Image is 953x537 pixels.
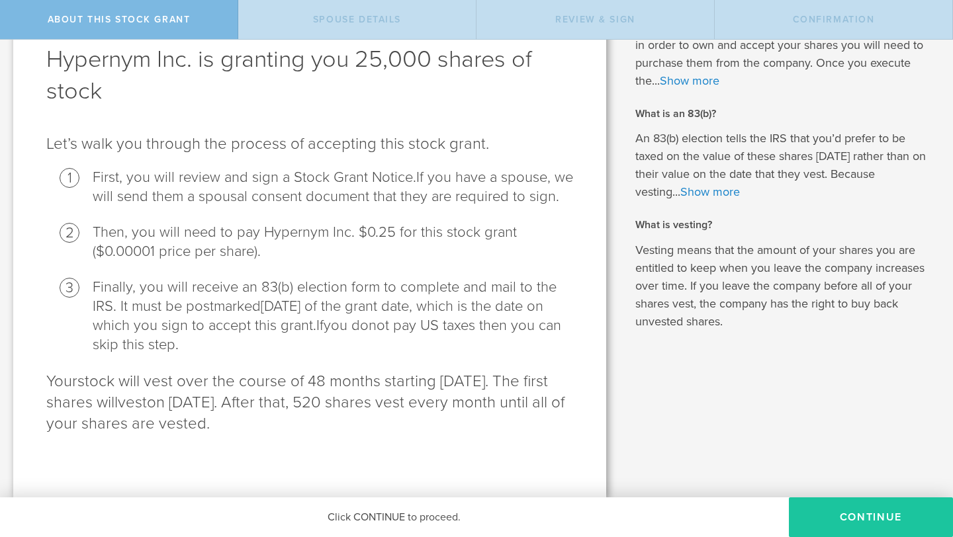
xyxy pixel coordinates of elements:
[635,106,933,121] h2: What is an 83(b)?
[635,218,933,232] h2: What is vesting?
[789,497,953,537] button: CONTINUE
[118,393,147,412] span: vest
[680,185,740,199] a: Show more
[48,14,191,25] span: About this stock grant
[324,317,369,334] span: you do
[555,14,635,25] span: Review & Sign
[93,223,573,261] li: Then, you will need to pay Hypernym Inc. $0.25 for this stock grant ($0.00001 price per share).
[46,44,573,107] h1: Hypernym Inc. is granting you 25,000 shares of stock
[660,73,719,88] a: Show more
[46,372,77,391] span: Your
[46,134,573,155] p: Let’s walk you through the process of accepting this stock grant .
[793,14,875,25] span: Confirmation
[93,278,573,354] li: Finally, you will receive an 83(b) election form to complete and mail to the IRS . It must be pos...
[635,130,933,201] p: An 83(b) election tells the IRS that you’d prefer to be taxed on the value of these shares [DATE]...
[46,371,573,434] p: stock will vest over the course of 48 months starting [DATE]. The first shares will on [DATE]. Af...
[635,19,933,90] p: Following US tax laws and [US_STATE] corporation laws, in order to own and accept your shares you...
[635,241,933,331] p: Vesting means that the amount of your shares you are entitled to keep when you leave the company ...
[313,14,401,25] span: Spouse Details
[93,168,573,206] li: First, you will review and sign a Stock Grant Notice.
[93,298,543,334] span: [DATE] of the grant date, which is the date on which you sign to accept this grant.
